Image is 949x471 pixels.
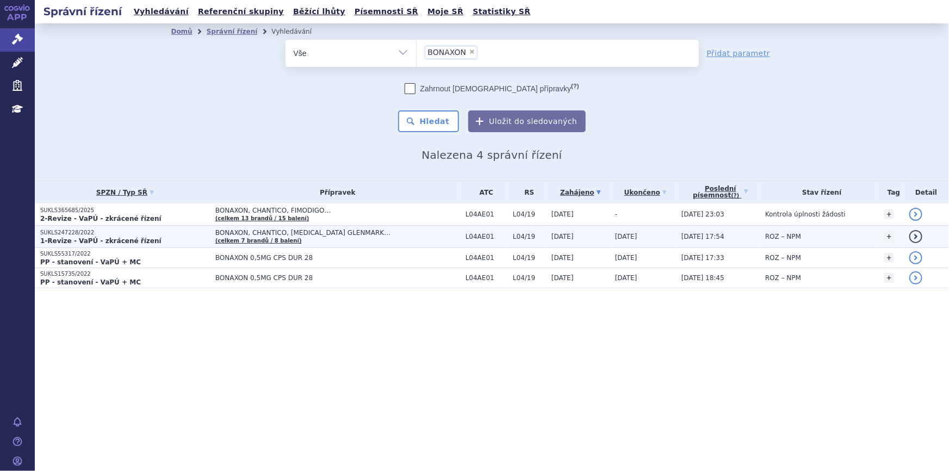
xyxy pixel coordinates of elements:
th: RS [507,181,546,203]
span: Nalezena 4 správní řízení [421,148,562,162]
a: Poslednípísemnost(?) [681,181,760,203]
label: Zahrnout [DEMOGRAPHIC_DATA] přípravky [405,83,579,94]
span: L04/19 [513,210,546,218]
span: [DATE] [551,254,574,262]
span: L04/19 [513,254,546,262]
a: Domů [171,28,193,35]
a: Referenční skupiny [195,4,287,19]
a: detail [909,251,922,264]
a: Vyhledávání [131,4,192,19]
th: Tag [879,181,904,203]
span: [DATE] [615,254,637,262]
span: [DATE] [551,233,574,240]
strong: PP - stanovení - VaPÚ + MC [40,278,141,286]
button: Uložit do sledovaných [468,110,586,132]
p: SUKLS55317/2022 [40,250,210,258]
a: Statistiky SŘ [469,4,534,19]
a: + [884,209,894,219]
span: ROZ – NPM [765,274,801,282]
span: [DATE] 17:33 [681,254,724,262]
a: (celkem 13 brandů / 15 balení) [215,215,309,221]
p: SUKLS365685/2025 [40,207,210,214]
th: ATC [460,181,507,203]
span: L04/19 [513,274,546,282]
span: [DATE] [615,274,637,282]
span: BONAXON [428,48,467,56]
a: detail [909,271,922,284]
span: L04AE01 [466,274,507,282]
span: ROZ – NPM [765,254,801,262]
a: Písemnosti SŘ [351,4,421,19]
span: × [469,48,475,55]
span: [DATE] [551,210,574,218]
strong: PP - stanovení - VaPÚ + MC [40,258,141,266]
a: + [884,273,894,283]
a: + [884,253,894,263]
span: BONAXON, CHANTICO, [MEDICAL_DATA] GLENMARK… [215,229,460,237]
a: detail [909,208,922,221]
span: L04AE01 [466,210,507,218]
span: L04AE01 [466,254,507,262]
a: Zahájeno [551,185,610,200]
abbr: (?) [571,83,579,90]
span: [DATE] 17:54 [681,233,724,240]
p: SUKLS247228/2022 [40,229,210,237]
a: detail [909,230,922,243]
span: BONAXON, CHANTICO, FIMODIGO… [215,207,460,214]
a: Moje SŘ [424,4,467,19]
p: SUKLS15735/2022 [40,270,210,278]
strong: 1-Revize - VaPÚ - zkrácené řízení [40,237,162,245]
span: ROZ – NPM [765,233,801,240]
abbr: (?) [731,193,740,199]
button: Hledat [398,110,460,132]
input: BONAXON [481,45,487,59]
span: BONAXON 0,5MG CPS DUR 28 [215,274,460,282]
span: [DATE] 23:03 [681,210,724,218]
a: + [884,232,894,241]
span: [DATE] 18:45 [681,274,724,282]
a: SPZN / Typ SŘ [40,185,210,200]
strong: 2-Revize - VaPÚ - zkrácené řízení [40,215,162,222]
a: Přidat parametr [707,48,771,59]
span: [DATE] [551,274,574,282]
th: Detail [904,181,949,203]
span: Kontrola úplnosti žádosti [765,210,846,218]
a: Správní řízení [207,28,258,35]
a: (celkem 7 brandů / 8 balení) [215,238,302,244]
th: Stav řízení [760,181,879,203]
h2: Správní řízení [35,4,131,19]
span: - [615,210,617,218]
a: Ukončeno [615,185,676,200]
span: BONAXON 0,5MG CPS DUR 28 [215,254,460,262]
span: L04AE01 [466,233,507,240]
a: Běžící lhůty [290,4,349,19]
span: L04/19 [513,233,546,240]
span: [DATE] [615,233,637,240]
th: Přípravek [210,181,460,203]
li: Vyhledávání [271,23,326,40]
